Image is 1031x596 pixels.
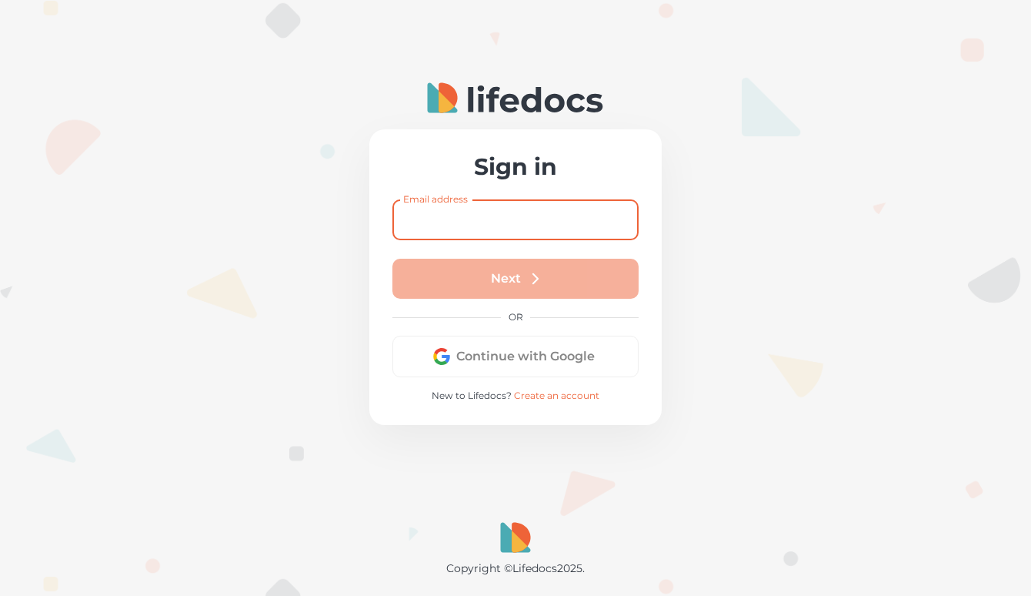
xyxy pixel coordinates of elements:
[403,193,468,206] label: Email address
[392,390,639,402] p: New to Lifedocs?
[392,336,639,377] button: Continue with Google
[514,390,599,401] a: Create an account
[392,152,639,181] h2: Sign in
[509,311,523,323] p: OR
